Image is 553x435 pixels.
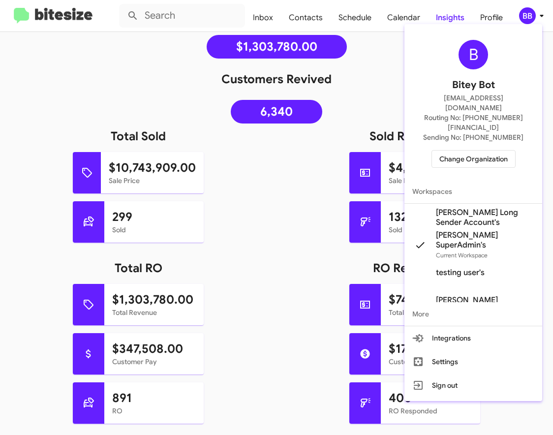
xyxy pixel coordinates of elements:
[436,295,498,305] span: [PERSON_NAME]
[404,350,542,373] button: Settings
[436,251,488,259] span: Current Workspace
[452,77,495,93] span: Bitey Bot
[404,373,542,397] button: Sign out
[416,113,530,132] span: Routing No: [PHONE_NUMBER][FINANCIAL_ID]
[436,208,534,227] span: [PERSON_NAME] Long Sender Account's
[404,326,542,350] button: Integrations
[404,180,542,203] span: Workspaces
[439,151,508,167] span: Change Organization
[423,132,523,142] span: Sending No: [PHONE_NUMBER]
[436,268,485,278] span: testing user's
[416,93,530,113] span: [EMAIL_ADDRESS][DOMAIN_NAME]
[431,150,516,168] button: Change Organization
[404,302,542,326] span: More
[436,230,534,250] span: [PERSON_NAME] SuperAdmin's
[459,40,488,69] div: B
